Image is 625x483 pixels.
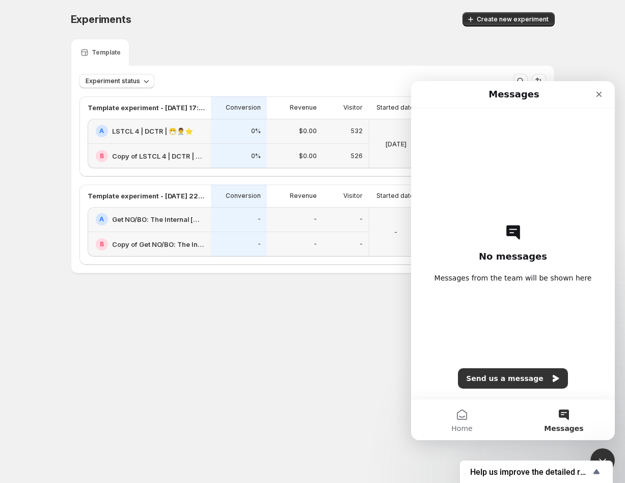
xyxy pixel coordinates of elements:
[590,448,615,473] iframe: Intercom live chat
[112,126,193,136] h2: LSTCL 4 | DCTR | 😷👨‍⚕️⭐️
[99,127,104,135] h2: A
[314,215,317,223] p: -
[79,74,154,88] button: Experiment status
[360,215,363,223] p: -
[100,240,104,248] h2: B
[251,127,261,135] p: 0%
[463,12,555,27] button: Create new experiment
[376,192,414,200] p: Started date
[290,192,317,200] p: Revenue
[258,240,261,248] p: -
[532,74,546,88] button: Sort the results
[226,104,261,112] p: Conversion
[360,240,363,248] p: -
[385,139,406,149] p: [DATE]
[251,152,261,160] p: 0%
[299,127,317,135] p: $0.00
[350,152,363,160] p: 526
[290,104,317,112] p: Revenue
[100,152,104,160] h2: B
[470,466,603,478] button: Show survey - Help us improve the detailed report for A/B campaigns
[86,77,140,85] span: Experiment status
[411,81,615,440] iframe: Intercom live chat
[99,215,104,223] h2: A
[88,191,205,201] p: Template experiment - [DATE] 22:49:47
[92,48,121,57] p: Template
[376,104,414,112] p: Started date
[343,104,363,112] p: Visitor
[226,192,261,200] p: Conversion
[477,15,549,23] span: Create new experiment
[71,13,131,26] span: Experiments
[350,127,363,135] p: 532
[299,152,317,160] p: $0.00
[112,151,205,161] h2: Copy of LSTCL 4 | DCTR | 😷👨‍⚕️⭐️
[112,239,205,249] h2: Copy of Get NO/BO: The Internal [MEDICAL_DATA] Solution Recommended by Doctors
[314,240,317,248] p: -
[470,467,590,477] span: Help us improve the detailed report for A/B campaigns
[394,227,397,237] p: -
[88,103,205,113] p: Template experiment - [DATE] 17:03:05
[343,192,363,200] p: Visitor
[112,214,205,224] h2: Get NO/BO: The Internal [MEDICAL_DATA] Solution Recommended by Doctors
[258,215,261,223] p: -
